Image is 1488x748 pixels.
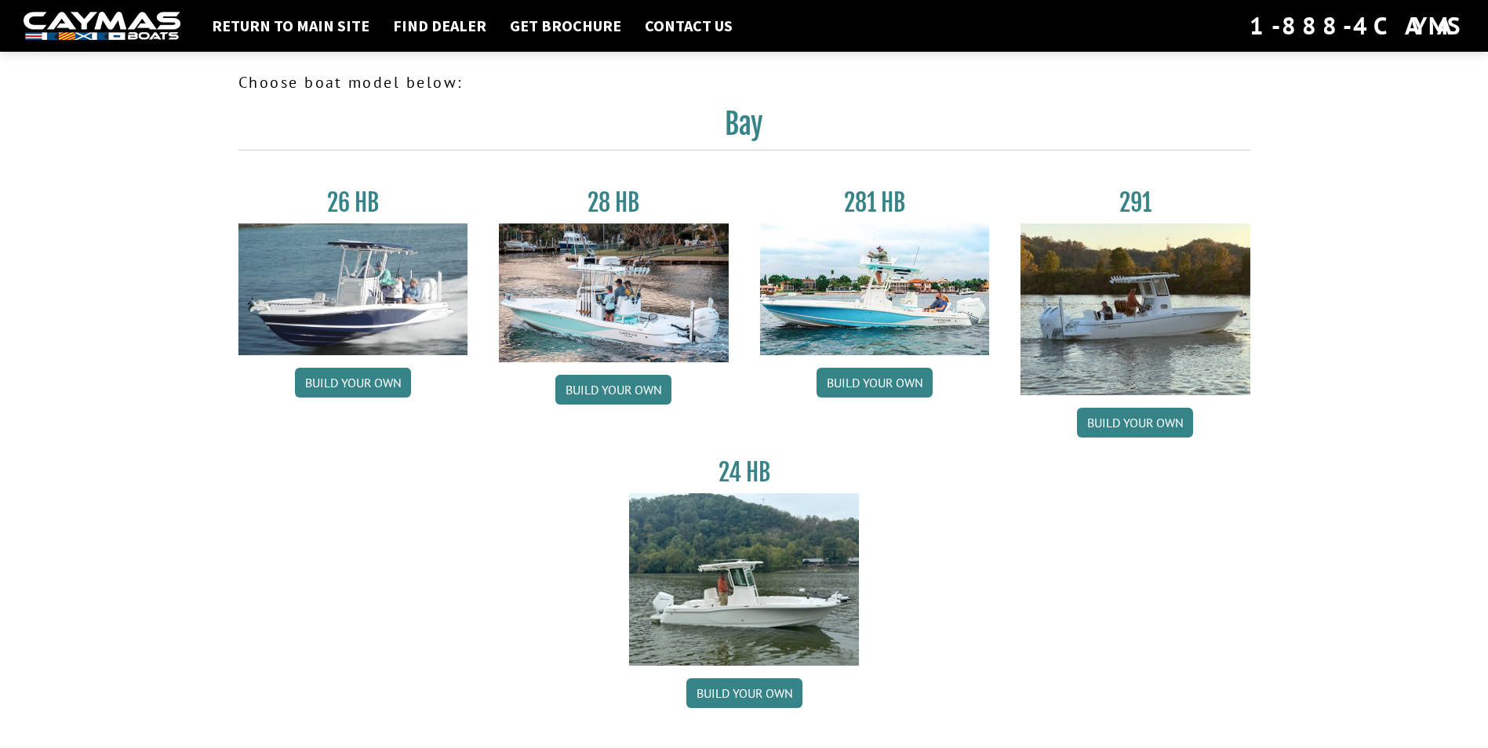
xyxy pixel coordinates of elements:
[629,458,859,487] h3: 24 HB
[637,16,740,36] a: Contact Us
[499,223,729,362] img: 28_hb_thumbnail_for_caymas_connect.jpg
[238,188,468,217] h3: 26 HB
[238,71,1250,94] p: Choose boat model below:
[24,12,180,41] img: white-logo-c9c8dbefe5ff5ceceb0f0178aa75bf4bb51f6bca0971e226c86eb53dfe498488.png
[1250,9,1464,43] div: 1-888-4CAYMAS
[1020,223,1250,395] img: 291_Thumbnail.jpg
[204,16,377,36] a: Return to main site
[1077,408,1193,438] a: Build your own
[295,368,411,398] a: Build your own
[817,368,933,398] a: Build your own
[385,16,494,36] a: Find Dealer
[499,188,729,217] h3: 28 HB
[555,375,671,405] a: Build your own
[760,223,990,355] img: 28-hb-twin.jpg
[502,16,629,36] a: Get Brochure
[238,223,468,355] img: 26_new_photo_resized.jpg
[1020,188,1250,217] h3: 291
[760,188,990,217] h3: 281 HB
[629,493,859,665] img: 24_HB_thumbnail.jpg
[686,678,802,708] a: Build your own
[238,107,1250,151] h2: Bay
